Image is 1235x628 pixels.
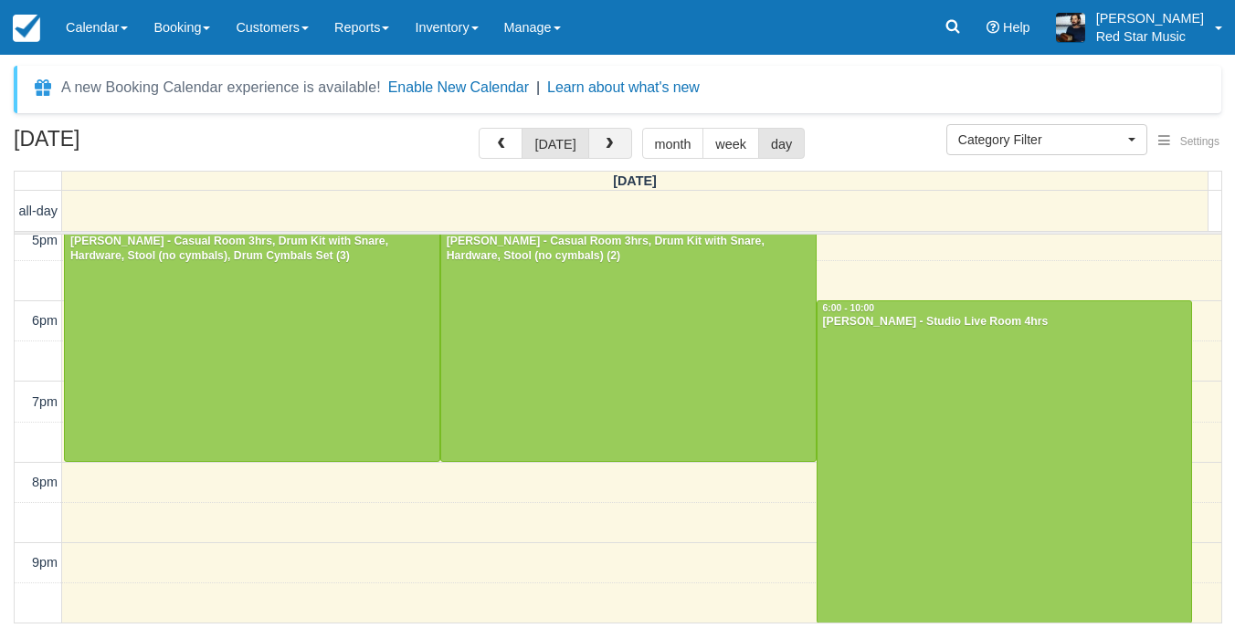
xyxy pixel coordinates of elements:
span: Help [1003,20,1030,35]
a: Learn about what's new [547,79,700,95]
button: week [702,128,759,159]
img: checkfront-main-nav-mini-logo.png [13,15,40,42]
span: 7pm [32,394,58,409]
span: 8pm [32,475,58,489]
div: [PERSON_NAME] - Studio Live Room 4hrs [822,315,1187,330]
p: Red Star Music [1096,27,1204,46]
a: 6:00 - 10:00[PERSON_NAME] - Studio Live Room 4hrs [817,300,1193,623]
a: [PERSON_NAME] - Casual Room 3hrs, Drum Kit with Snare, Hardware, Stool (no cymbals) (2) [440,220,817,462]
img: A1 [1056,13,1085,42]
button: day [758,128,805,159]
span: | [536,79,540,95]
div: A new Booking Calendar experience is available! [61,77,381,99]
p: [PERSON_NAME] [1096,9,1204,27]
a: [PERSON_NAME] - Casual Room 3hrs, Drum Kit with Snare, Hardware, Stool (no cymbals), Drum Cymbals... [64,220,440,462]
button: month [642,128,704,159]
span: 6:00 - 10:00 [823,303,875,313]
span: all-day [19,204,58,218]
button: Enable New Calendar [388,78,529,97]
div: [PERSON_NAME] - Casual Room 3hrs, Drum Kit with Snare, Hardware, Stool (no cymbals), Drum Cymbals... [69,235,435,264]
button: Category Filter [946,124,1147,155]
span: 6pm [32,313,58,328]
h2: [DATE] [14,128,245,162]
span: Settings [1180,135,1219,148]
span: Category Filter [958,131,1124,149]
button: Settings [1147,129,1230,155]
span: [DATE] [613,173,657,188]
i: Help [987,21,999,34]
span: 9pm [32,555,58,570]
div: [PERSON_NAME] - Casual Room 3hrs, Drum Kit with Snare, Hardware, Stool (no cymbals) (2) [446,235,811,264]
button: [DATE] [522,128,588,159]
span: 5pm [32,233,58,247]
